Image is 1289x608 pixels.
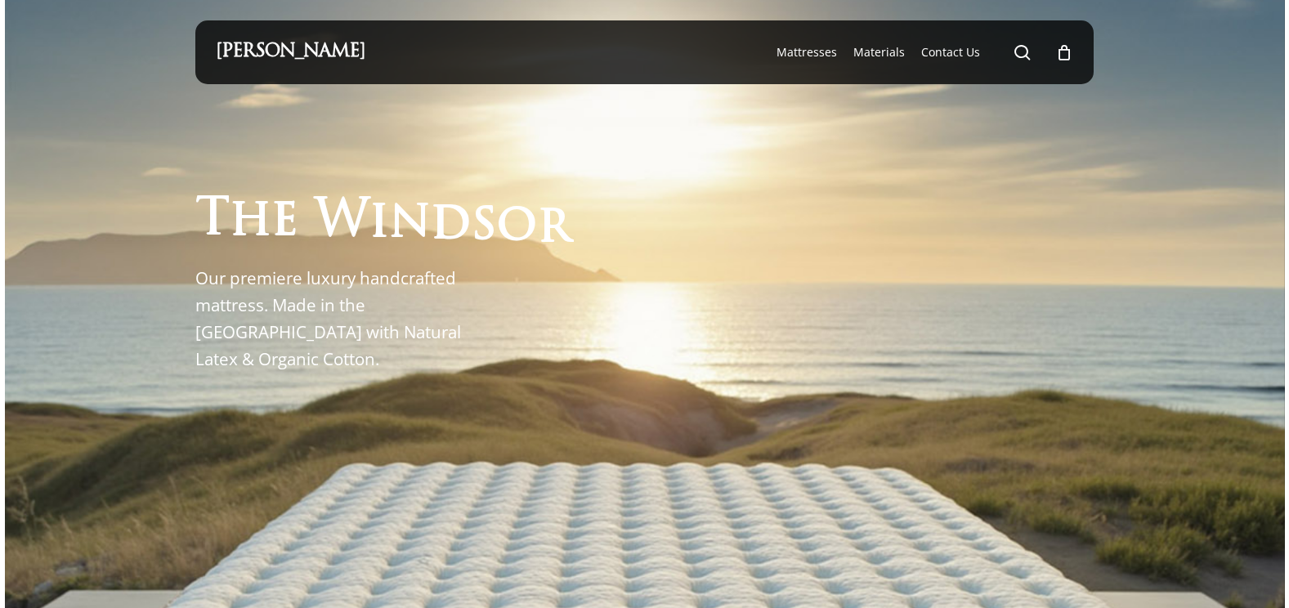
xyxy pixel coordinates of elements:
h1: The Windsor [195,195,571,245]
span: r [537,203,571,253]
span: s [471,201,497,251]
span: i [369,199,389,248]
a: Materials [853,44,905,60]
a: Mattresses [777,44,837,60]
span: Mattresses [777,44,837,60]
span: e [271,197,298,247]
span: T [195,196,230,246]
p: Our premiere luxury handcrafted mattress. Made in the [GEOGRAPHIC_DATA] with Natural Latex & Orga... [195,265,502,372]
span: h [230,197,271,247]
a: [PERSON_NAME] [216,43,365,61]
a: Cart [1055,43,1073,61]
span: W [315,198,369,248]
span: n [389,199,431,249]
span: o [497,203,537,253]
nav: Main Menu [768,20,1073,84]
span: Materials [853,44,905,60]
a: Contact Us [921,44,980,60]
span: Contact Us [921,44,980,60]
span: d [431,200,471,250]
